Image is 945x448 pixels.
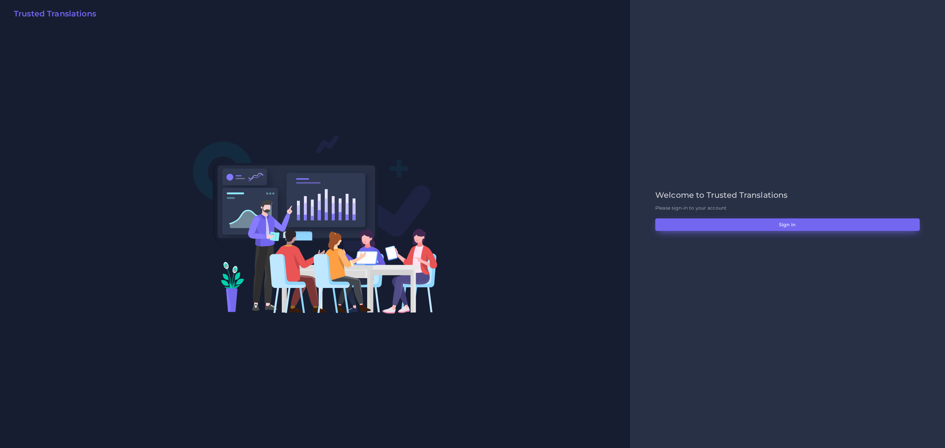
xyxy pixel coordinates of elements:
img: Login V2 [193,134,438,314]
h2: Welcome to Trusted Translations [655,191,920,200]
button: Sign in [655,218,920,231]
p: Please sign-in to your account [655,205,920,212]
a: Trusted Translations [9,9,96,21]
h2: Trusted Translations [14,9,96,19]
